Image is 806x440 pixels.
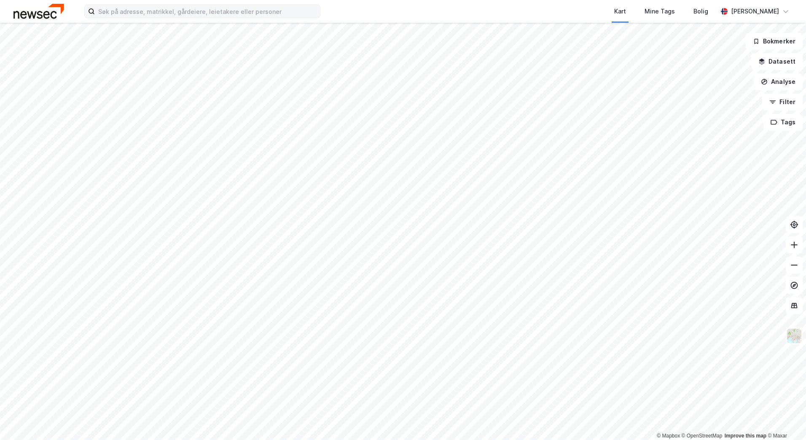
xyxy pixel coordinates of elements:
div: Kart [614,6,626,16]
a: Mapbox [657,433,680,439]
img: newsec-logo.f6e21ccffca1b3a03d2d.png [13,4,64,19]
div: Kontrollprogram for chat [764,400,806,440]
img: Z [786,328,802,344]
div: Bolig [693,6,708,16]
button: Datasett [751,53,803,70]
button: Tags [763,114,803,131]
button: Bokmerker [746,33,803,50]
input: Søk på adresse, matrikkel, gårdeiere, leietakere eller personer [95,5,320,18]
div: Mine Tags [645,6,675,16]
a: Improve this map [725,433,766,439]
button: Filter [762,94,803,110]
button: Analyse [754,73,803,90]
iframe: Chat Widget [764,400,806,440]
div: [PERSON_NAME] [731,6,779,16]
a: OpenStreetMap [682,433,723,439]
